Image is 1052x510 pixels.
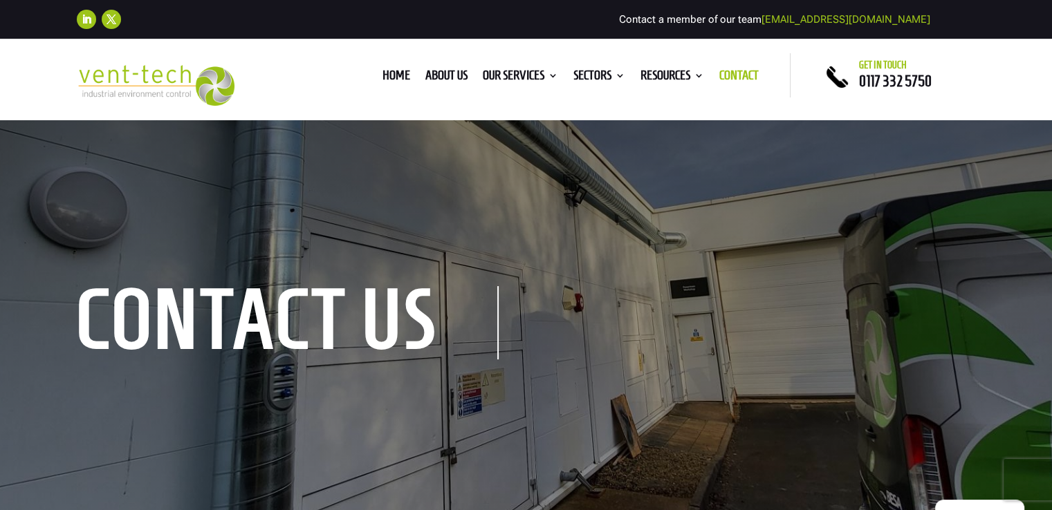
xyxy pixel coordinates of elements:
[77,65,235,106] img: 2023-09-27T08_35_16.549ZVENT-TECH---Clear-background
[619,13,930,26] span: Contact a member of our team
[77,286,499,359] h1: contact us
[483,70,558,86] a: Our Services
[382,70,410,86] a: Home
[102,10,121,29] a: Follow on X
[859,73,932,89] a: 0117 332 5750
[573,70,625,86] a: Sectors
[859,59,907,70] span: Get in touch
[425,70,468,86] a: About us
[719,70,759,86] a: Contact
[762,13,930,26] a: [EMAIL_ADDRESS][DOMAIN_NAME]
[77,10,96,29] a: Follow on LinkedIn
[640,70,704,86] a: Resources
